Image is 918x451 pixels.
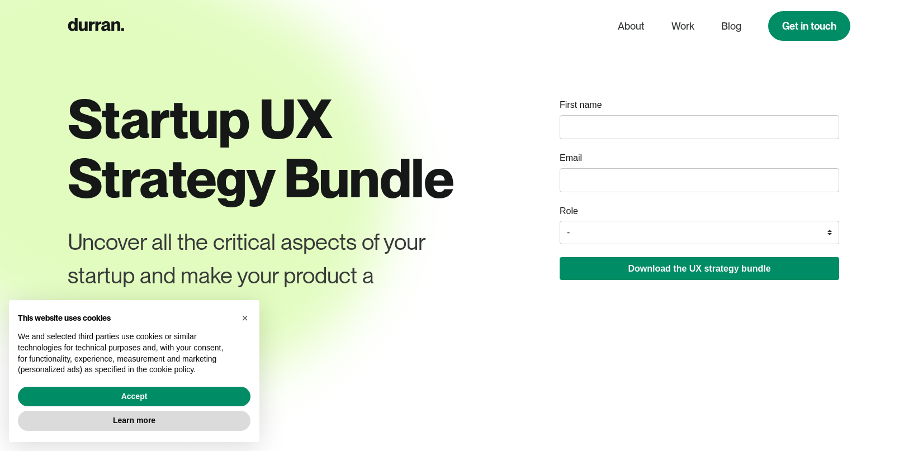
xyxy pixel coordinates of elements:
[18,314,233,323] h2: This website uses cookies
[18,411,250,431] button: Learn more
[768,11,850,41] a: Get in touch
[671,16,694,37] a: Work
[721,16,741,37] a: Blog
[560,168,839,192] input: email
[560,221,839,244] select: role
[618,16,645,37] a: About
[560,115,839,139] input: name
[18,387,250,407] button: Accept
[560,205,578,217] label: Role
[560,99,602,111] label: First name
[242,312,248,324] span: ×
[68,89,481,207] h1: Startup UX Strategy Bundle
[236,309,254,327] button: Close this notice
[560,152,582,164] label: Email
[560,257,839,280] button: Download the UX strategy bundle
[18,331,233,375] p: We and selected third parties use cookies or similar technologies for technical purposes and, wit...
[68,15,124,37] a: home
[68,225,440,326] div: Uncover all the critical aspects of your startup and make your product a success.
